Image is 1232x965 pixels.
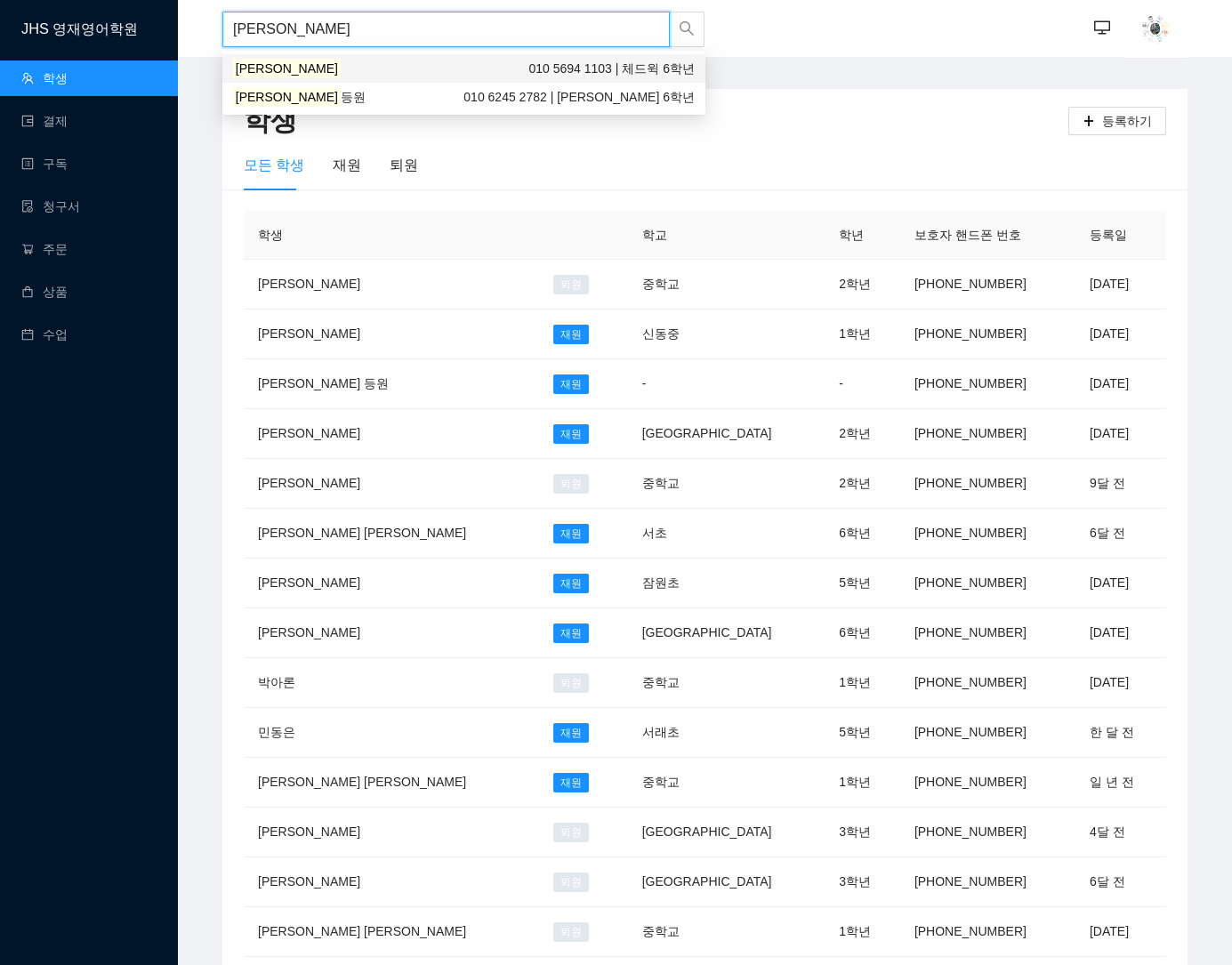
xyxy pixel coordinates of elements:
td: [GEOGRAPHIC_DATA] [628,409,825,459]
td: 서래초 [628,708,825,758]
td: [PERSON_NAME] 등원 [244,359,539,409]
span: 재원 [553,325,589,344]
span: 퇴원 [553,873,589,892]
td: [DATE] [1075,608,1166,658]
span: 등록하기 [1102,111,1152,131]
span: 재원 [553,574,589,593]
span: desktop [1094,20,1110,38]
td: [PERSON_NAME] [244,559,539,608]
span: | [PERSON_NAME] 6학년 [463,87,695,107]
td: [PERSON_NAME] [244,459,539,509]
th: 등록일 [1075,211,1166,260]
span: 재원 [553,424,589,444]
td: - [628,359,825,409]
td: 6학년 [825,608,900,658]
img: AAuE7mDoXpCatjYbFsrPngRLKPRV3HObE7Eyr2hcbN-bOg [1141,15,1170,44]
td: [PERSON_NAME] [PERSON_NAME] [244,758,539,808]
td: 9달 전 [1075,459,1166,509]
a: calendar수업 [21,327,68,342]
th: 학교 [628,211,825,260]
td: [PHONE_NUMBER] [900,907,1075,957]
td: [PERSON_NAME] [PERSON_NAME] [244,907,539,957]
td: 중학교 [628,658,825,708]
td: [GEOGRAPHIC_DATA] [628,608,825,658]
td: [PHONE_NUMBER] [900,758,1075,808]
span: 재원 [553,773,589,792]
a: shopping상품 [21,285,68,299]
td: 6달 전 [1075,857,1166,907]
td: [DATE] [1075,658,1166,708]
td: - [825,359,900,409]
td: [PERSON_NAME] [244,260,539,310]
span: 재원 [553,374,589,394]
td: 5학년 [825,708,900,758]
a: shopping-cart주문 [21,242,68,256]
td: [PHONE_NUMBER] [900,658,1075,708]
th: 보호자 핸드폰 번호 [900,211,1075,260]
td: [GEOGRAPHIC_DATA] [628,857,825,907]
td: 잠원초 [628,559,825,608]
td: 1학년 [825,907,900,957]
input: 학생명 또는 보호자 핸드폰번호로 검색하세요 [222,12,670,47]
td: 민동은 [244,708,539,758]
div: 퇴원 [390,154,418,176]
span: 퇴원 [553,275,589,294]
td: [PERSON_NAME] [244,857,539,907]
td: [PHONE_NUMBER] [900,310,1075,359]
td: [GEOGRAPHIC_DATA] [628,808,825,857]
td: 일 년 전 [1075,758,1166,808]
td: [PHONE_NUMBER] [900,409,1075,459]
td: 중학교 [628,758,825,808]
div: 재원 [333,154,361,176]
td: [PHONE_NUMBER] [900,260,1075,310]
td: 1학년 [825,658,900,708]
td: 1학년 [825,758,900,808]
td: [PHONE_NUMBER] [900,509,1075,559]
td: [DATE] [1075,907,1166,957]
span: | 체드윅 6학년 [528,59,695,78]
button: plus등록하기 [1068,107,1166,135]
td: [PHONE_NUMBER] [900,808,1075,857]
td: [PERSON_NAME] [244,808,539,857]
td: [PHONE_NUMBER] [900,608,1075,658]
span: 퇴원 [553,673,589,693]
span: 퇴원 [553,823,589,842]
td: 2학년 [825,260,900,310]
mark: [PERSON_NAME] [233,87,341,107]
a: file-done청구서 [21,199,80,213]
span: 퇴원 [553,922,589,942]
td: [PERSON_NAME] [PERSON_NAME] [244,509,539,559]
td: [PHONE_NUMBER] [900,359,1075,409]
td: 중학교 [628,907,825,957]
span: 퇴원 [553,474,589,494]
a: team학생 [21,71,68,85]
td: 6달 전 [1075,509,1166,559]
td: [PHONE_NUMBER] [900,459,1075,509]
span: 등원 [341,90,366,104]
td: [PHONE_NUMBER] [900,559,1075,608]
span: plus [1083,115,1095,129]
td: [DATE] [1075,359,1166,409]
span: 재원 [553,623,589,643]
span: search [679,20,695,39]
h2: 학생 [244,103,1068,140]
span: 010 6245 2782 [463,90,546,104]
td: 3학년 [825,857,900,907]
td: 서초 [628,509,825,559]
div: 모든 학생 [244,154,304,176]
td: 6학년 [825,509,900,559]
td: 3학년 [825,808,900,857]
mark: [PERSON_NAME] [233,59,341,78]
th: 학생 [244,211,539,260]
td: 2학년 [825,409,900,459]
button: desktop [1084,11,1120,46]
button: search [669,12,705,47]
td: 2학년 [825,459,900,509]
span: 재원 [553,524,589,543]
th: 학년 [825,211,900,260]
td: 중학교 [628,260,825,310]
a: wallet결제 [21,114,68,128]
span: 재원 [553,723,589,743]
td: [PHONE_NUMBER] [900,708,1075,758]
td: [DATE] [1075,260,1166,310]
